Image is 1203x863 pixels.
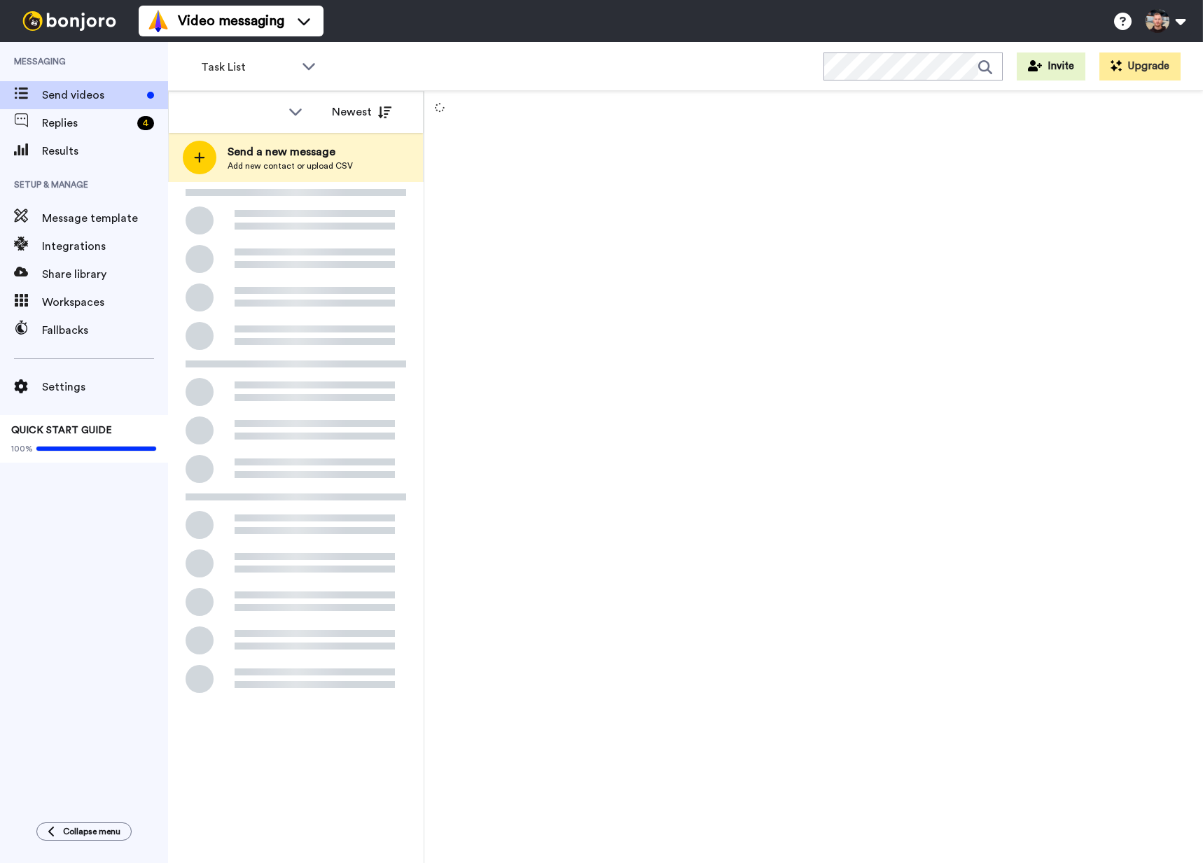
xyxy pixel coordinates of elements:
[42,294,168,311] span: Workspaces
[11,426,112,435] span: QUICK START GUIDE
[228,160,353,171] span: Add new contact or upload CSV
[42,143,168,160] span: Results
[42,238,168,255] span: Integrations
[137,116,154,130] div: 4
[42,322,168,339] span: Fallbacks
[42,379,168,395] span: Settings
[42,210,168,227] span: Message template
[17,11,122,31] img: bj-logo-header-white.svg
[36,822,132,841] button: Collapse menu
[147,10,169,32] img: vm-color.svg
[63,826,120,837] span: Collapse menu
[11,443,33,454] span: 100%
[42,115,132,132] span: Replies
[42,266,168,283] span: Share library
[321,98,402,126] button: Newest
[42,87,141,104] span: Send videos
[1017,52,1085,80] button: Invite
[1099,52,1181,80] button: Upgrade
[201,59,295,76] span: Task List
[228,143,353,160] span: Send a new message
[178,11,284,31] span: Video messaging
